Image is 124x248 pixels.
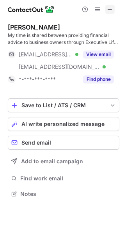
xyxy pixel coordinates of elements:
span: AI write personalized message [21,121,105,127]
img: ContactOut v5.3.10 [8,5,55,14]
span: Add to email campaign [21,158,83,164]
span: Find work email [20,175,116,182]
span: [EMAIL_ADDRESS][DOMAIN_NAME] [19,51,73,58]
button: Reveal Button [83,75,114,83]
button: AI write personalized message [8,117,119,131]
button: Add to email campaign [8,154,119,168]
div: My time is shared between providing financial advice to business owners through Executive Life an... [8,32,119,46]
span: Send email [21,140,51,146]
span: [EMAIL_ADDRESS][DOMAIN_NAME] [19,63,100,70]
button: Find work email [8,173,119,184]
div: Save to List / ATS / CRM [21,102,106,108]
button: Notes [8,189,119,199]
button: Reveal Button [83,51,114,58]
div: [PERSON_NAME] [8,23,60,31]
span: Notes [20,190,116,197]
button: save-profile-one-click [8,98,119,112]
button: Send email [8,136,119,150]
